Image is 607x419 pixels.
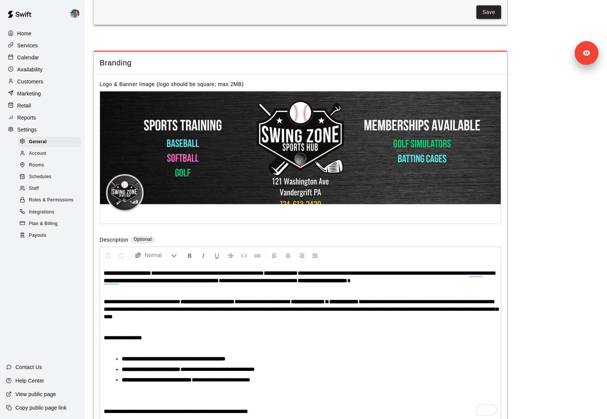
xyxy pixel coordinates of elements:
[17,90,41,97] p: Marketing
[476,5,501,19] button: Save
[18,172,82,182] div: Schedules
[224,248,237,262] button: Format Strikethrough
[309,248,321,262] button: Justify Align
[6,100,79,111] a: Retail
[17,78,43,85] p: Customers
[6,40,79,51] a: Services
[15,363,42,371] p: Contact Us
[100,58,501,68] span: Branding
[18,230,82,241] div: Payouts
[29,232,46,239] span: Payouts
[29,150,46,157] span: Account
[70,9,79,18] img: Ryan Goehring
[17,114,36,121] p: Reports
[17,42,38,49] p: Services
[18,219,82,229] div: Plan & Billing
[131,248,180,262] button: Formatting Options
[29,220,58,228] span: Plan & Billing
[18,171,85,183] a: Schedules
[15,404,67,411] p: Copy public page link
[134,237,152,242] span: Optional
[238,248,250,262] button: Insert Code
[29,197,73,204] span: Roles & Permissions
[17,54,39,61] p: Calendar
[6,52,79,63] a: Calendar
[18,160,85,171] a: Rooms
[101,248,114,262] button: Undo
[29,185,39,192] span: Staff
[15,377,44,384] p: Help Center
[268,248,281,262] button: Left Align
[17,126,37,133] p: Settings
[18,160,82,171] div: Rooms
[29,209,54,216] span: Integrations
[6,124,79,135] a: Settings
[29,138,47,146] span: General
[100,81,244,87] label: Logo & Banner Image (logo should be square; max 2MB)
[17,30,32,37] p: Home
[6,88,79,99] a: Marketing
[69,6,85,21] div: Ryan Goehring
[29,173,51,181] span: Schedules
[295,248,308,262] button: Right Align
[18,136,85,148] a: General
[18,207,82,218] div: Integrations
[17,66,43,73] p: Availability
[6,64,79,75] a: Availability
[145,251,171,259] span: Normal
[18,230,85,241] a: Payouts
[6,112,79,123] a: Reports
[251,248,264,262] button: Insert Link
[100,236,128,245] label: Description
[282,248,294,262] button: Center Align
[197,248,210,262] button: Format Italics
[18,218,85,230] a: Plan & Billing
[18,148,85,159] a: Account
[18,148,82,159] div: Account
[6,76,79,87] a: Customers
[18,137,82,147] div: General
[115,248,128,262] button: Redo
[18,183,85,195] a: Staff
[17,102,31,109] p: Retail
[29,162,44,169] span: Rooms
[18,183,82,194] div: Staff
[18,195,82,206] div: Roles & Permissions
[18,206,85,218] a: Integrations
[15,390,56,398] p: View public page
[18,195,85,206] a: Roles & Permissions
[6,28,79,39] a: Home
[210,248,223,262] button: Format Underline
[183,248,196,262] button: Format Bold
